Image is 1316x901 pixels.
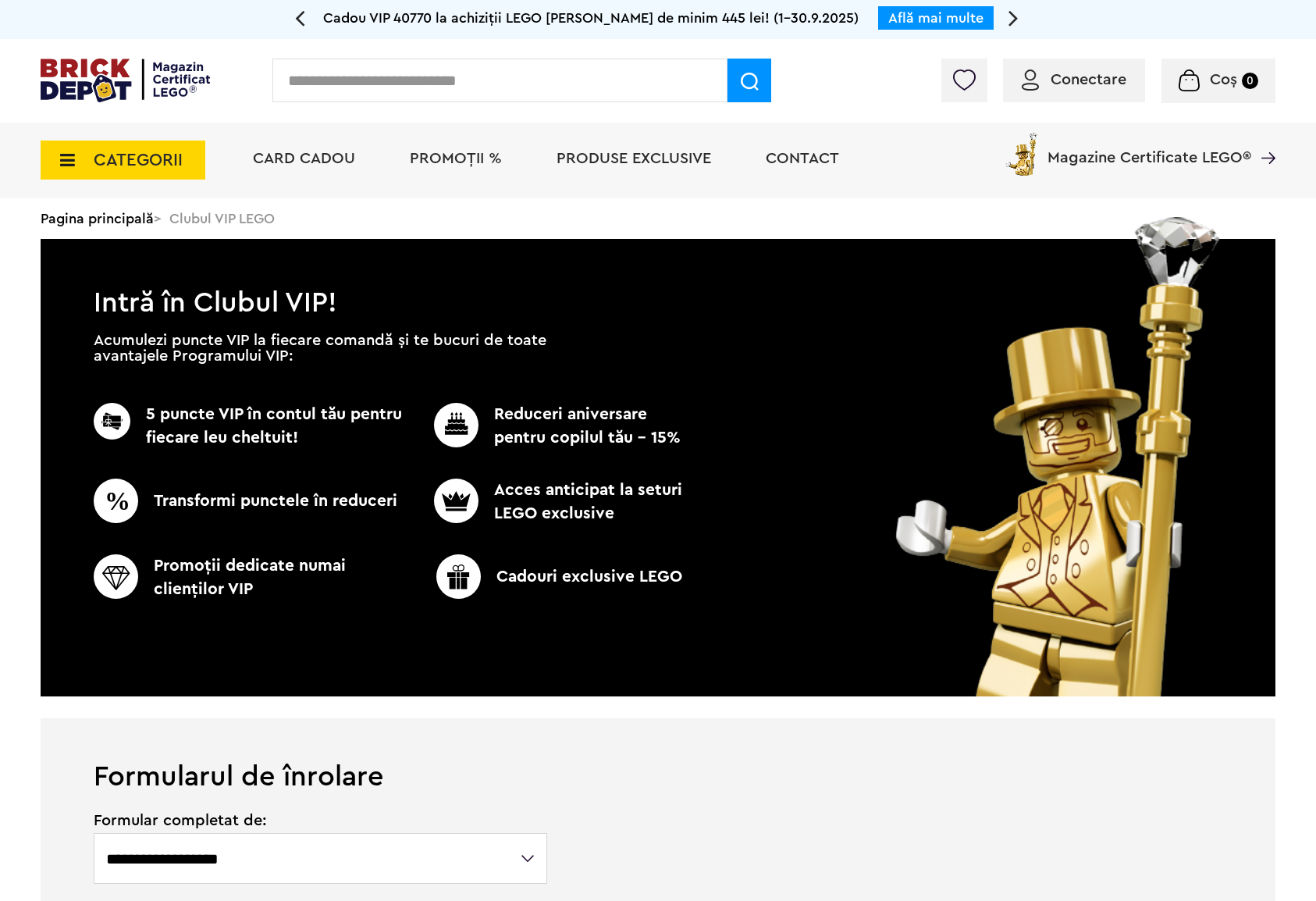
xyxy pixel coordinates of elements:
a: Card Cadou [253,151,355,166]
p: 5 puncte VIP în contul tău pentru fiecare leu cheltuit! [94,403,408,450]
span: CATEGORII [94,151,183,169]
a: PROMOȚII % [410,151,502,166]
a: Conectare [1022,72,1126,87]
img: CC_BD_Green_chek_mark [434,403,478,447]
img: CC_BD_Green_chek_mark [94,403,130,440]
p: Promoţii dedicate numai clienţilor VIP [94,554,408,601]
img: CC_BD_Green_chek_mark [94,479,138,523]
a: Magazine Certificate LEGO® [1251,130,1275,145]
a: Află mai multe [888,11,983,25]
a: Produse exclusive [557,151,711,166]
span: Formular completat de: [94,813,549,828]
h1: Formularul de înrolare [41,718,1275,791]
a: Pagina principală [41,212,154,226]
img: CC_BD_Green_chek_mark [436,554,481,599]
p: Reduceri aniversare pentru copilul tău - 15% [408,403,688,450]
a: Contact [766,151,839,166]
span: Cadou VIP 40770 la achiziții LEGO [PERSON_NAME] de minim 445 lei! (1-30.9.2025) [323,11,859,25]
p: Cadouri exclusive LEGO [402,554,717,599]
p: Acumulezi puncte VIP la fiecare comandă și te bucuri de toate avantajele Programului VIP: [94,333,546,364]
img: CC_BD_Green_chek_mark [434,479,478,523]
div: > Clubul VIP LEGO [41,198,1275,239]
img: CC_BD_Green_chek_mark [94,554,138,599]
h1: Intră în Clubul VIP! [41,239,1275,311]
span: Magazine Certificate LEGO® [1047,130,1251,166]
p: Transformi punctele în reduceri [94,479,408,523]
small: 0 [1242,73,1258,89]
p: Acces anticipat la seturi LEGO exclusive [408,479,688,525]
span: Conectare [1051,72,1126,87]
img: vip_page_image [874,217,1243,696]
span: Coș [1210,72,1237,87]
